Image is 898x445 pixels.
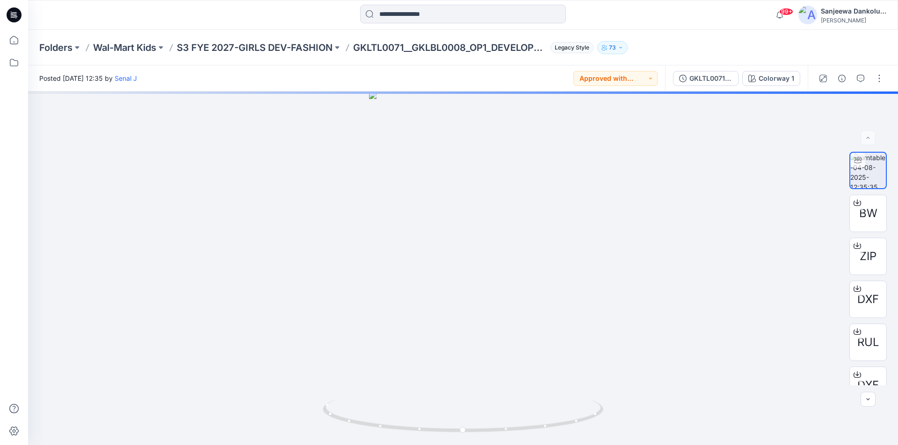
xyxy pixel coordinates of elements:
[177,41,333,54] a: S3 FYE 2027-GIRLS DEV-FASHION
[547,41,594,54] button: Legacy Style
[798,6,817,24] img: avatar
[821,17,886,24] div: [PERSON_NAME]
[779,8,793,15] span: 99+
[742,71,800,86] button: Colorway 1
[597,41,628,54] button: 73
[353,41,547,54] p: GKLTL0071__GKLBL0008_OP1_DEVELOPMENT
[609,42,616,53] p: 73
[834,71,849,86] button: Details
[860,248,876,265] span: ZIP
[759,73,794,84] div: Colorway 1
[857,377,879,394] span: DXF
[39,41,72,54] a: Folders
[859,205,877,222] span: BW
[673,71,739,86] button: GKLTL0071__GKLBL0008_OP1_DEVELOPMENT
[550,42,594,53] span: Legacy Style
[850,153,886,188] img: turntable-04-08-2025-12:35:35
[93,41,156,54] a: Wal-Mart Kids
[115,74,137,82] a: Senal J
[689,73,732,84] div: GKLTL0071__GKLBL0008_OP1_DEVELOPMENT
[857,334,879,351] span: RUL
[821,6,886,17] div: Sanjeewa Dankoluwage
[857,291,879,308] span: DXF
[39,73,137,83] span: Posted [DATE] 12:35 by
